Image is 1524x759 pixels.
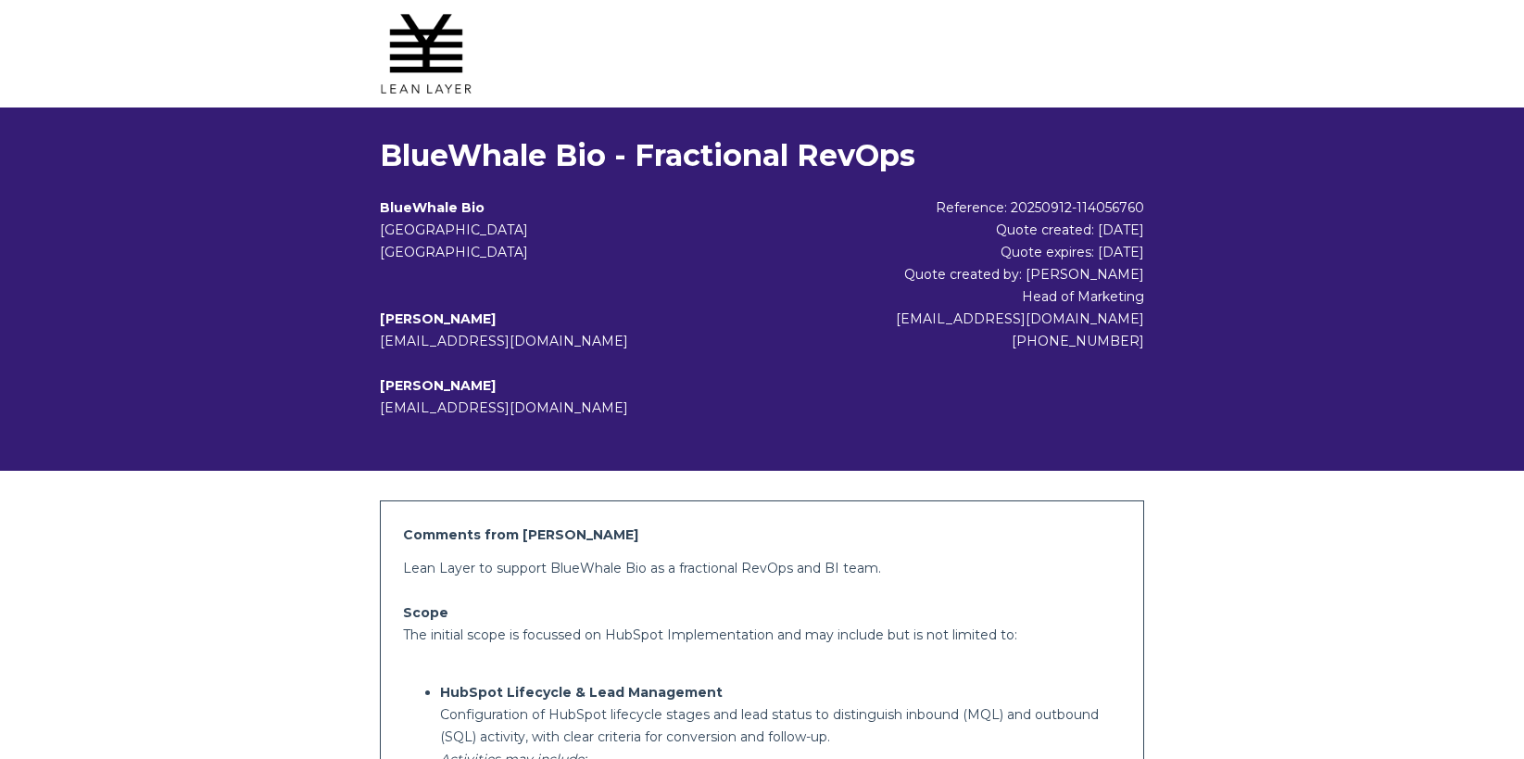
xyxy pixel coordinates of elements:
b: BlueWhale Bio [380,199,485,216]
b: [PERSON_NAME] [380,377,496,394]
b: [PERSON_NAME] [380,310,496,327]
strong: HubSpot Lifecycle & Lead Management [440,684,723,701]
span: [EMAIL_ADDRESS][DOMAIN_NAME] [380,333,628,349]
span: [EMAIL_ADDRESS][DOMAIN_NAME] [380,399,628,416]
h2: Comments from [PERSON_NAME] [403,524,1121,546]
strong: Scope [403,604,448,621]
address: [GEOGRAPHIC_DATA] [GEOGRAPHIC_DATA] [380,219,800,263]
div: Quote expires: [DATE] [800,241,1144,263]
div: Reference: 20250912-114056760 [800,196,1144,219]
img: Lean Layer [380,7,472,100]
span: Quote created by: [PERSON_NAME] Head of Marketing [EMAIL_ADDRESS][DOMAIN_NAME] [PHONE_NUMBER] [896,266,1144,349]
p: Configuration of HubSpot lifecycle stages and lead status to distinguish inbound (MQL) and outbou... [440,703,1121,748]
p: The initial scope is focussed on HubSpot Implementation and may include but is not limited to: [403,624,1121,646]
h1: BlueWhale Bio - Fractional RevOps [380,137,1144,174]
div: Quote created: [DATE] [800,219,1144,241]
p: Lean Layer to support BlueWhale Bio as a fractional RevOps and BI team. [403,557,1121,579]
